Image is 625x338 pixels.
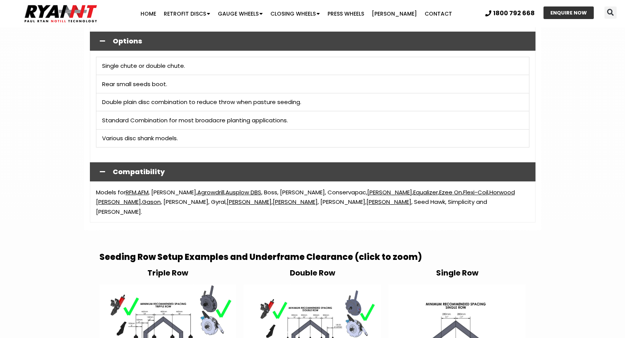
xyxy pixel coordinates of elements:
a: Ezee On [439,188,462,196]
a: Gason [142,198,161,206]
span: ENQUIRE NOW [550,10,587,15]
a: Flexi-Coil [463,188,488,196]
a: [PERSON_NAME] [366,198,411,206]
img: Ryan NT logo [23,2,99,26]
a: 1800 792 668 [485,10,535,16]
td: Standard Combination for most broadacre planting applications. [96,111,529,130]
a: Ausplow DBS [225,188,261,196]
a: [PERSON_NAME] [227,198,272,206]
p: Models for , , [PERSON_NAME], , , Boss, [PERSON_NAME], Conservapac, , , , , , , [PERSON_NAME], Gy... [96,187,529,217]
a: Home [137,6,160,21]
a: Press Wheels [324,6,368,21]
h2: Seeding Row Setup Examples and Underframe Clearance (click to zoom) [99,253,526,261]
a: RFM [126,188,136,196]
h4: Single Row [388,269,526,277]
a: AFM [137,188,149,196]
a: Contact [421,6,456,21]
nav: Menu [121,6,471,21]
a: ENQUIRE NOW [543,6,594,19]
div: Search [604,6,617,19]
span: Options [113,38,529,45]
a: Closing Wheels [267,6,324,21]
td: Double plain disc combination to reduce throw when pasture seeding. [96,93,529,112]
td: Rear small seeds boot. [96,75,529,93]
h4: Double Row [244,269,381,277]
a: Agrowdrill [197,188,224,196]
span: Compatibility [113,168,529,175]
a: Equalizer [413,188,438,196]
td: Various disc shank models. [96,130,529,148]
a: [PERSON_NAME] [273,198,318,206]
a: [PERSON_NAME] [368,6,421,21]
td: Single chute or double chute. [96,57,529,75]
h4: Triple Row [99,269,237,277]
a: Gauge Wheels [214,6,267,21]
span: 1800 792 668 [493,10,535,16]
a: Retrofit Discs [160,6,214,21]
a: [PERSON_NAME] [367,188,412,196]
